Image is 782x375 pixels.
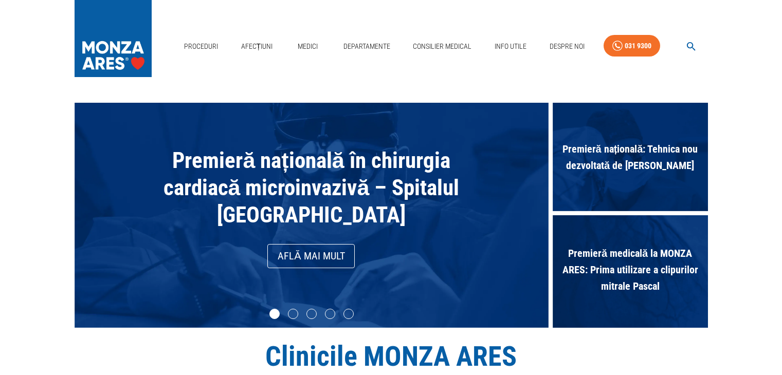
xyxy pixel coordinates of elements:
div: Premieră medicală la MONZA ARES: Prima utilizare a clipurilor mitrale Pascal [553,215,708,328]
li: slide item 1 [269,309,280,319]
a: Despre Noi [545,36,589,57]
a: Afecțiuni [237,36,277,57]
h1: Clinicile MONZA ARES [75,340,708,372]
li: slide item 3 [306,309,317,319]
div: 031 9300 [625,40,651,52]
span: Premieră națională în chirurgia cardiacă microinvazivă – Spitalul [GEOGRAPHIC_DATA] [163,147,460,228]
li: slide item 2 [288,309,298,319]
li: slide item 4 [325,309,335,319]
div: Premieră națională: Tehnica nou dezvoltată de [PERSON_NAME] [553,103,708,215]
a: Consilier Medical [409,36,476,57]
a: Proceduri [180,36,222,57]
a: Departamente [339,36,394,57]
a: Info Utile [490,36,531,57]
a: Medici [292,36,324,57]
a: Află mai mult [267,244,355,268]
li: slide item 5 [343,309,354,319]
span: Premieră națională: Tehnica nou dezvoltată de [PERSON_NAME] [553,136,708,179]
span: Premieră medicală la MONZA ARES: Prima utilizare a clipurilor mitrale Pascal [553,240,708,299]
a: 031 9300 [604,35,660,57]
